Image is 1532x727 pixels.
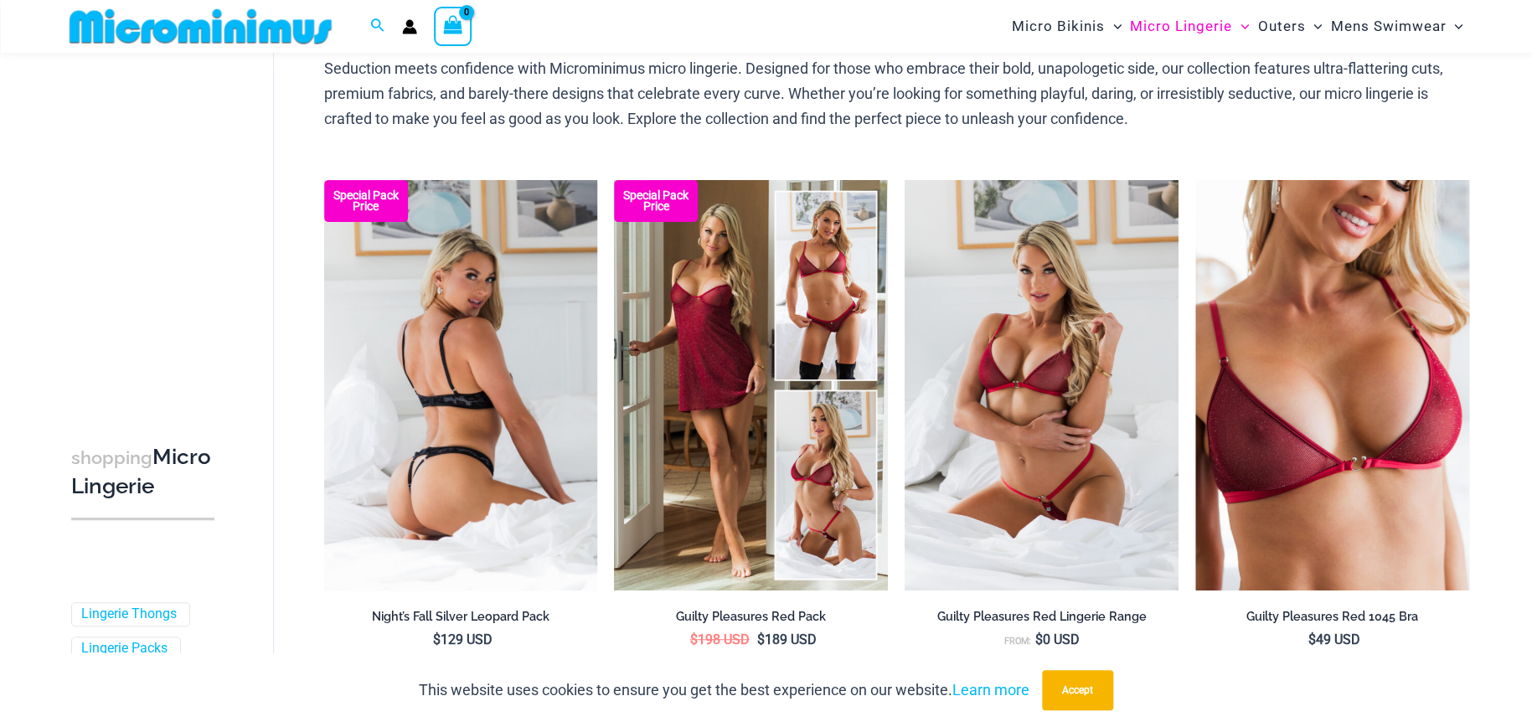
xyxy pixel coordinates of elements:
p: Seduction meets confidence with Microminimus micro lingerie. Designed for those who embrace their... [324,56,1469,131]
span: Menu Toggle [1305,5,1322,48]
a: Micro LingerieMenu ToggleMenu Toggle [1126,5,1253,48]
a: Lingerie Thongs [81,606,177,623]
a: Learn more [952,681,1029,699]
span: Micro Lingerie [1130,5,1232,48]
span: Menu Toggle [1232,5,1249,48]
span: shopping [71,447,152,468]
b: Special Pack Price [614,190,698,212]
span: $ [1034,632,1042,647]
a: View Shopping Cart, empty [434,7,472,45]
a: Account icon link [402,19,417,34]
a: Guilty Pleasures Red 1045 Bra 01Guilty Pleasures Red 1045 Bra 02Guilty Pleasures Red 1045 Bra 02 [1195,180,1469,590]
span: From: [1003,636,1030,647]
img: Guilty Pleasures Red Collection Pack F [614,180,888,590]
span: Outers [1257,5,1305,48]
iframe: TrustedSite Certified [71,56,222,391]
span: $ [433,632,441,647]
h2: Night’s Fall Silver Leopard Pack [324,609,598,625]
a: Guilty Pleasures Red 1045 Bra [1195,609,1469,631]
a: Search icon link [370,16,385,37]
span: Menu Toggle [1446,5,1462,48]
b: Special Pack Price [324,190,408,212]
a: Guilty Pleasures Red Pack [614,609,888,631]
h2: Guilty Pleasures Red 1045 Bra [1195,609,1469,625]
a: Nights Fall Silver Leopard 1036 Bra 6046 Thong 09v2 Nights Fall Silver Leopard 1036 Bra 6046 Thon... [324,180,598,590]
h3: Micro Lingerie [71,443,214,501]
span: $ [690,632,698,647]
img: Nights Fall Silver Leopard 1036 Bra 6046 Thong 11 [324,180,598,590]
bdi: 189 USD [757,632,817,647]
span: $ [757,632,765,647]
a: OutersMenu ToggleMenu Toggle [1253,5,1326,48]
img: MM SHOP LOGO FLAT [63,8,338,45]
h2: Guilty Pleasures Red Lingerie Range [905,609,1179,625]
h2: Guilty Pleasures Red Pack [614,609,888,625]
span: $ [1308,632,1316,647]
span: Micro Bikinis [1012,5,1105,48]
img: Guilty Pleasures Red 1045 Bra 01 [1195,180,1469,590]
a: Guilty Pleasures Red Lingerie Range [905,609,1179,631]
bdi: 49 USD [1308,632,1360,647]
nav: Site Navigation [1005,3,1470,50]
a: Night’s Fall Silver Leopard Pack [324,609,598,631]
a: Guilty Pleasures Red Collection Pack F Guilty Pleasures Red Collection Pack BGuilty Pleasures Red... [614,180,888,590]
bdi: 0 USD [1034,632,1079,647]
bdi: 198 USD [690,632,750,647]
a: Micro BikinisMenu ToggleMenu Toggle [1008,5,1126,48]
p: This website uses cookies to ensure you get the best experience on our website. [419,678,1029,703]
span: Mens Swimwear [1330,5,1446,48]
img: Guilty Pleasures Red 1045 Bra 689 Micro 05 [905,180,1179,590]
button: Accept [1042,670,1113,710]
span: Menu Toggle [1105,5,1122,48]
a: Guilty Pleasures Red 1045 Bra 689 Micro 05Guilty Pleasures Red 1045 Bra 689 Micro 06Guilty Pleasu... [905,180,1179,590]
bdi: 129 USD [433,632,493,647]
a: Lingerie Packs [81,640,168,657]
a: Mens SwimwearMenu ToggleMenu Toggle [1326,5,1467,48]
